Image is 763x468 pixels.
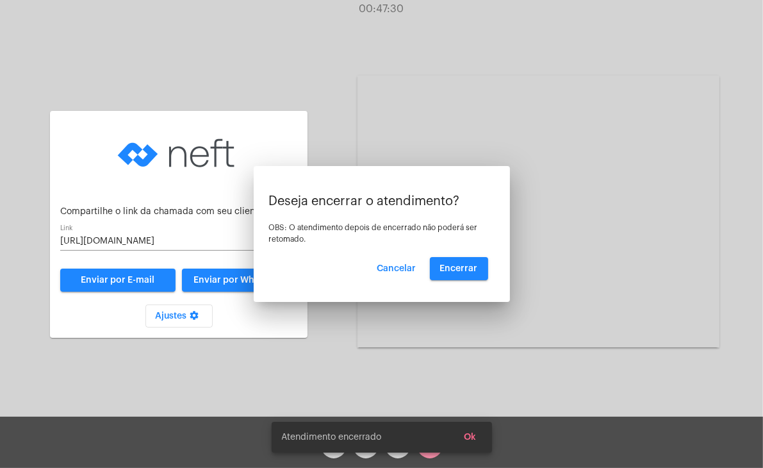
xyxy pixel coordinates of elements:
span: OBS: O atendimento depois de encerrado não poderá ser retomado. [269,224,478,243]
span: Atendimento encerrado [282,431,382,444]
p: Compartilhe o link da chamada com seu cliente: [60,207,297,217]
span: Ok [464,433,477,442]
mat-icon: settings [187,310,202,326]
span: Enviar por WhatsApp [194,276,286,285]
span: 00:47:30 [359,4,404,14]
button: Cancelar [367,257,427,280]
span: Cancelar [377,264,416,273]
span: Ajustes [156,312,202,321]
button: Encerrar [430,257,488,280]
img: logo-neft-novo-2.png [115,121,243,185]
span: Enviar por E-mail [81,276,155,285]
span: Encerrar [440,264,478,273]
p: Deseja encerrar o atendimento? [269,194,495,208]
